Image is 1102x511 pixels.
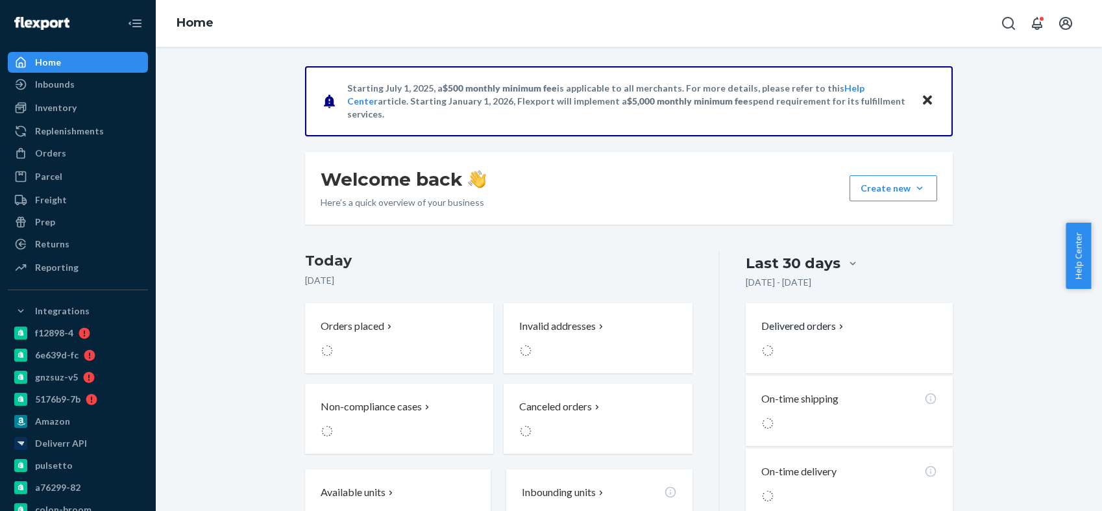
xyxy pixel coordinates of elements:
[35,78,75,91] div: Inbounds
[8,212,148,232] a: Prep
[35,327,73,340] div: f12898-4
[8,52,148,73] a: Home
[8,234,148,255] a: Returns
[35,193,67,206] div: Freight
[321,196,486,209] p: Here’s a quick overview of your business
[8,411,148,432] a: Amazon
[14,17,69,30] img: Flexport logo
[321,319,384,334] p: Orders placed
[8,257,148,278] a: Reporting
[761,392,839,406] p: On-time shipping
[919,92,936,110] button: Close
[35,481,80,494] div: a76299-82
[746,253,840,273] div: Last 30 days
[8,121,148,142] a: Replenishments
[35,216,55,229] div: Prep
[35,437,87,450] div: Deliverr API
[761,464,837,479] p: On-time delivery
[35,238,69,251] div: Returns
[1053,10,1079,36] button: Open account menu
[8,143,148,164] a: Orders
[166,5,224,42] ol: breadcrumbs
[35,125,104,138] div: Replenishments
[321,399,422,414] p: Non-compliance cases
[8,477,148,498] a: a76299-82
[8,389,148,410] a: 5176b9-7b
[519,399,592,414] p: Canceled orders
[8,433,148,454] a: Deliverr API
[305,274,692,287] p: [DATE]
[1024,10,1050,36] button: Open notifications
[35,459,73,472] div: pulsetto
[122,10,148,36] button: Close Navigation
[761,319,846,334] button: Delivered orders
[35,56,61,69] div: Home
[321,485,386,500] p: Available units
[8,345,148,366] a: 6e639d-fc
[8,166,148,187] a: Parcel
[35,305,90,318] div: Integrations
[8,367,148,388] a: gnzsuz-v5
[504,384,692,454] button: Canceled orders
[850,175,937,201] button: Create new
[1066,223,1091,289] button: Help Center
[996,10,1022,36] button: Open Search Box
[35,415,70,428] div: Amazon
[321,168,486,191] h1: Welcome back
[443,82,557,93] span: $500 monthly minimum fee
[35,170,62,183] div: Parcel
[35,371,78,384] div: gnzsuz-v5
[627,95,748,106] span: $5,000 monthly minimum fee
[347,82,909,121] p: Starting July 1, 2025, a is applicable to all merchants. For more details, please refer to this a...
[746,276,811,289] p: [DATE] - [DATE]
[305,251,692,271] h3: Today
[35,349,79,362] div: 6e639d-fc
[468,170,486,188] img: hand-wave emoji
[35,147,66,160] div: Orders
[522,485,596,500] p: Inbounding units
[519,319,596,334] p: Invalid addresses
[8,455,148,476] a: pulsetto
[305,303,493,373] button: Orders placed
[8,74,148,95] a: Inbounds
[8,301,148,321] button: Integrations
[8,190,148,210] a: Freight
[8,97,148,118] a: Inventory
[8,323,148,343] a: f12898-4
[35,101,77,114] div: Inventory
[35,393,80,406] div: 5176b9-7b
[177,16,214,30] a: Home
[504,303,692,373] button: Invalid addresses
[305,384,493,454] button: Non-compliance cases
[35,261,79,274] div: Reporting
